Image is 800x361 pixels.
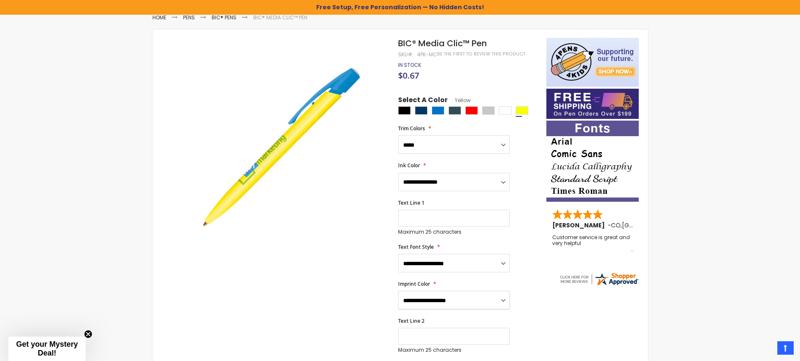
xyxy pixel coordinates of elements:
[546,121,639,202] img: font-personalization-examples
[398,37,487,49] span: BIC® Media Clic™ Pen
[398,62,421,69] div: Availability
[546,38,639,87] img: 4pens 4 kids
[449,106,461,115] div: Forest Green
[415,106,428,115] div: Navy Blue
[398,61,421,69] span: In stock
[212,14,236,21] a: BIC® Pens
[482,106,495,115] div: Silver
[169,37,387,255] img: 4pk-mc-bic-media-clic-pen4_1.jpg
[8,337,86,361] div: Get your Mystery Deal!Close teaser
[559,281,639,288] a: 4pens.com certificate URL
[398,70,419,81] span: $0.67
[516,106,528,115] div: Yellow
[398,95,448,107] span: Select A Color
[398,125,425,132] span: Trim Colors
[559,271,639,287] img: 4pens.com widget logo
[608,221,684,229] span: - ,
[432,106,444,115] div: Blue Light
[152,14,166,21] a: Home
[398,162,420,169] span: Ink Color
[731,338,800,361] iframe: Google Customer Reviews
[398,347,510,353] p: Maximum 25 characters
[398,317,425,324] span: Text Line 2
[398,51,414,58] strong: SKU
[611,221,621,229] span: CO
[398,229,510,235] p: Maximum 25 characters
[546,89,639,119] img: Free shipping on orders over $199
[253,14,307,21] li: BIC® Media Clic™ Pen
[499,106,511,115] div: White
[448,97,471,104] span: Yellow
[465,106,478,115] div: Red
[417,51,437,58] div: 4PK-MC
[398,280,430,287] span: Imprint Color
[183,14,195,21] a: Pens
[622,221,684,229] span: [GEOGRAPHIC_DATA]
[437,51,525,57] a: Be the first to review this product
[398,106,411,115] div: Black
[552,235,634,253] div: Customer service is great and very helpful
[84,330,92,338] button: Close teaser
[398,243,434,250] span: Text Font Style
[552,221,608,229] span: [PERSON_NAME]
[398,199,425,206] span: Text Line 1
[16,340,78,357] span: Get your Mystery Deal!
